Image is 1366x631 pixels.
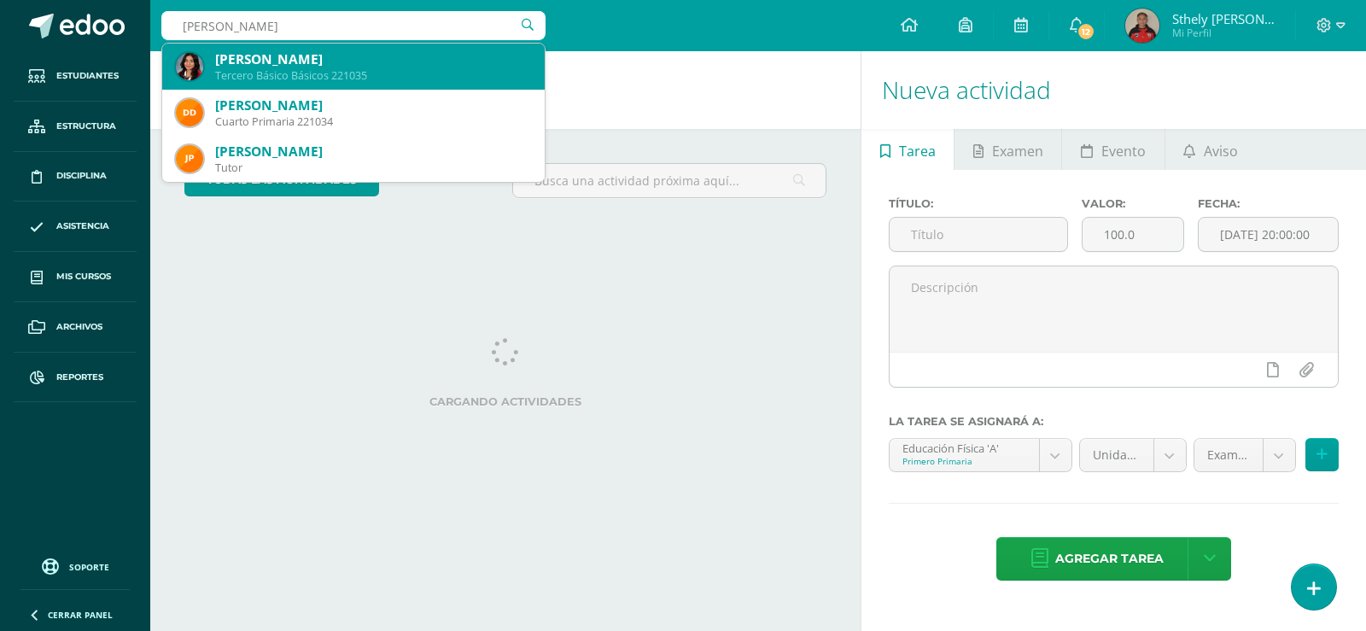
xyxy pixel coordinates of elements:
[14,353,137,403] a: Reportes
[14,102,137,152] a: Estructura
[14,51,137,102] a: Estudiantes
[215,50,531,68] div: [PERSON_NAME]
[176,53,203,80] img: 2dc0b2ff2b3f2c9d63a76b0f86d1adfb.png
[56,169,107,183] span: Disciplina
[14,302,137,353] a: Archivos
[56,371,103,384] span: Reportes
[1207,439,1250,471] span: Examen (40.0%)
[954,129,1061,170] a: Examen
[56,270,111,283] span: Mis cursos
[1194,439,1295,471] a: Examen (40.0%)
[889,415,1339,428] label: La tarea se asignará a:
[1198,197,1339,210] label: Fecha:
[14,202,137,252] a: Asistencia
[902,439,1026,455] div: Educación Física 'A'
[14,152,137,202] a: Disciplina
[1077,22,1095,41] span: 12
[889,197,1068,210] label: Título:
[56,69,119,83] span: Estudiantes
[861,129,954,170] a: Tarea
[215,161,531,175] div: Tutor
[882,51,1346,129] h1: Nueva actividad
[1062,129,1164,170] a: Evento
[1093,439,1141,471] span: Unidad 4
[513,164,826,197] input: Busca una actividad próxima aquí...
[14,252,137,302] a: Mis cursos
[184,395,826,408] label: Cargando actividades
[992,131,1043,172] span: Examen
[1080,439,1186,471] a: Unidad 4
[902,455,1026,467] div: Primero Primaria
[215,96,531,114] div: [PERSON_NAME]
[56,219,109,233] span: Asistencia
[176,99,203,126] img: 0524f16cf4291a46016ed085661dd5e8.png
[48,609,113,621] span: Cerrar panel
[890,218,1067,251] input: Título
[1083,218,1183,251] input: Puntos máximos
[215,143,531,161] div: [PERSON_NAME]
[176,145,203,172] img: 9922a99e7286e421569fd45d1d04828d.png
[1199,218,1338,251] input: Fecha de entrega
[1101,131,1146,172] span: Evento
[161,11,546,40] input: Busca un usuario...
[20,554,130,577] a: Soporte
[1055,538,1164,580] span: Agregar tarea
[215,68,531,83] div: Tercero Básico Básicos 221035
[56,320,102,334] span: Archivos
[1172,10,1275,27] span: Sthely [PERSON_NAME]
[890,439,1071,471] a: Educación Física 'A'Primero Primaria
[56,120,116,133] span: Estructura
[1204,131,1238,172] span: Aviso
[69,561,109,573] span: Soporte
[1082,197,1184,210] label: Valor:
[899,131,936,172] span: Tarea
[1172,26,1275,40] span: Mi Perfil
[215,114,531,129] div: Cuarto Primaria 221034
[1125,9,1159,43] img: 0c77af3d8e42b6d5cc46a24551f1b2ed.png
[1165,129,1257,170] a: Aviso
